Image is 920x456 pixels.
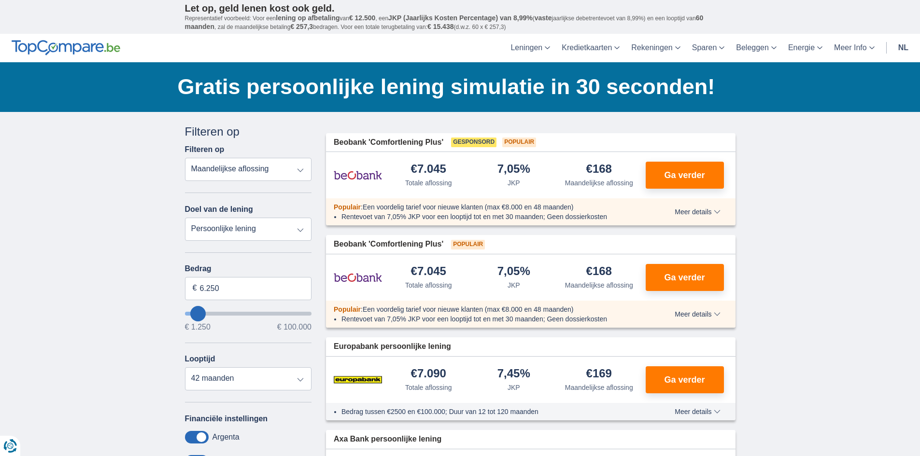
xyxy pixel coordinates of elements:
[341,212,639,221] li: Rentevoet van 7,05% JKP voor een looptijd tot en met 30 maanden; Geen dossierkosten
[675,208,720,215] span: Meer details
[586,265,612,278] div: €168
[185,14,736,31] p: Representatief voorbeeld: Voor een van , een ( jaarlijkse debetrentevoet van 8,99%) en een loopti...
[667,310,727,318] button: Meer details
[535,14,552,22] span: vaste
[290,23,313,30] span: € 257,3
[892,34,914,62] a: nl
[565,280,633,290] div: Maandelijkse aflossing
[675,311,720,318] span: Meer details
[586,368,612,381] div: €169
[388,14,533,22] span: JKP (Jaarlijks Kosten Percentage) van 8,99%
[185,14,704,30] span: 60 maanden
[497,265,530,278] div: 7,05%
[730,34,782,62] a: Beleggen
[451,138,496,147] span: Gesponsord
[185,264,312,273] label: Bedrag
[334,163,382,187] img: product.pl.alt Beobank
[212,433,240,442] label: Argenta
[565,178,633,188] div: Maandelijkse aflossing
[508,178,520,188] div: JKP
[646,264,724,291] button: Ga verder
[664,273,705,282] span: Ga verder
[341,407,639,416] li: Bedrag tussen €2500 en €100.000; Duur van 12 tot 120 maanden
[185,355,215,363] label: Looptijd
[497,163,530,176] div: 7,05%
[556,34,625,62] a: Kredietkaarten
[334,341,451,352] span: Europabank persoonlijke lening
[411,163,446,176] div: €7.045
[646,366,724,393] button: Ga verder
[675,408,720,415] span: Meer details
[451,240,485,249] span: Populair
[646,162,724,189] button: Ga verder
[185,323,211,331] span: € 1.250
[277,323,311,331] span: € 100.000
[185,312,312,316] input: wantToBorrow
[349,14,376,22] span: € 12.500
[667,208,727,216] button: Meer details
[411,368,446,381] div: €7.090
[505,34,556,62] a: Leningen
[363,305,574,313] span: Een voordelig tarief voor nieuwe klanten (max €8.000 en 48 maanden)
[185,145,225,154] label: Filteren op
[334,305,361,313] span: Populair
[178,72,736,102] h1: Gratis persoonlijke lening simulatie in 30 seconden!
[782,34,828,62] a: Energie
[276,14,340,22] span: lening op afbetaling
[664,375,705,384] span: Ga verder
[586,163,612,176] div: €168
[12,40,120,55] img: TopCompare
[664,171,705,180] span: Ga verder
[363,203,574,211] span: Een voordelig tarief voor nieuwe klanten (max €8.000 en 48 maanden)
[193,283,197,294] span: €
[326,202,647,212] div: :
[427,23,454,30] span: € 15.438
[185,415,268,423] label: Financiële instellingen
[334,137,443,148] span: Beobank 'Comfortlening Plus'
[185,205,253,214] label: Doel van de lening
[334,239,443,250] span: Beobank 'Comfortlening Plus'
[405,178,452,188] div: Totale aflossing
[508,383,520,392] div: JKP
[411,265,446,278] div: €7.045
[405,280,452,290] div: Totale aflossing
[334,203,361,211] span: Populair
[667,408,727,415] button: Meer details
[185,124,312,140] div: Filteren op
[326,304,647,314] div: :
[334,434,441,445] span: Axa Bank persoonlijke lening
[497,368,530,381] div: 7,45%
[828,34,880,62] a: Meer Info
[341,314,639,324] li: Rentevoet van 7,05% JKP voor een looptijd tot en met 30 maanden; Geen dossierkosten
[502,138,536,147] span: Populair
[334,265,382,290] img: product.pl.alt Beobank
[405,383,452,392] div: Totale aflossing
[334,368,382,392] img: product.pl.alt Europabank
[686,34,731,62] a: Sparen
[565,383,633,392] div: Maandelijkse aflossing
[508,280,520,290] div: JKP
[625,34,686,62] a: Rekeningen
[185,2,736,14] p: Let op, geld lenen kost ook geld.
